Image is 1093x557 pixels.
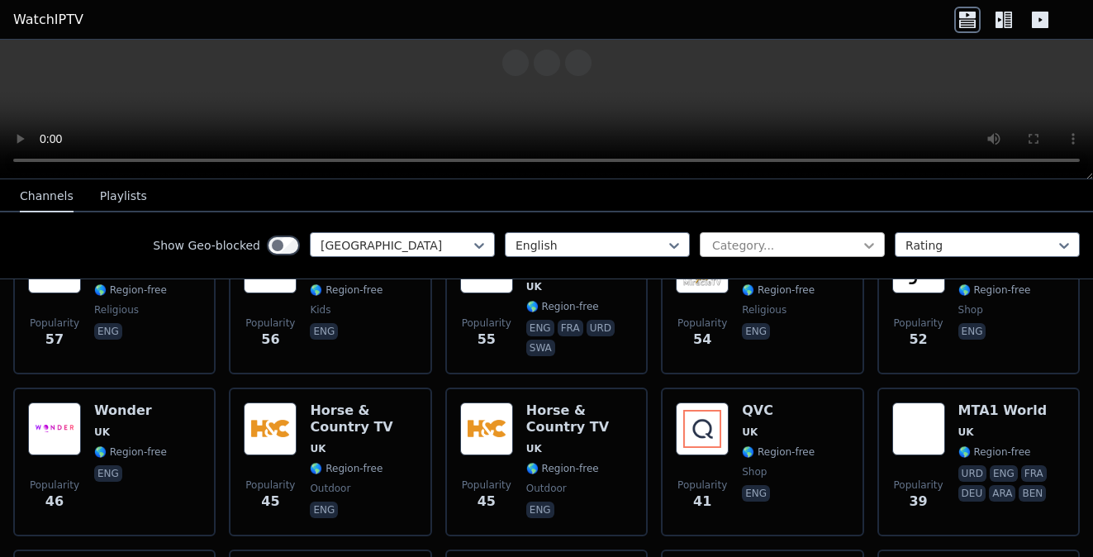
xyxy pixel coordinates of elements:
span: 🌎 Region-free [958,445,1031,459]
img: Horse & Country TV [244,402,297,455]
span: Popularity [894,478,943,492]
p: urd [587,320,615,336]
span: 39 [909,492,927,512]
span: UK [526,442,542,455]
a: WatchIPTV [13,10,83,30]
img: Horse & Country TV [460,402,513,455]
span: 45 [478,492,496,512]
p: eng [742,485,770,502]
span: shop [958,303,983,317]
span: 46 [45,492,64,512]
span: 🌎 Region-free [526,300,599,313]
span: 56 [261,330,279,350]
label: Show Geo-blocked [153,237,260,254]
span: 45 [261,492,279,512]
span: 🌎 Region-free [526,462,599,475]
span: 🌎 Region-free [742,445,815,459]
p: urd [958,465,986,482]
span: Popularity [30,478,79,492]
p: eng [94,323,122,340]
span: 🌎 Region-free [958,283,1031,297]
span: UK [526,280,542,293]
p: eng [94,465,122,482]
img: QVC [676,402,729,455]
span: 54 [693,330,711,350]
span: shop [742,465,767,478]
span: Popularity [677,317,727,330]
p: deu [958,485,986,502]
p: eng [958,323,986,340]
p: fra [1021,465,1047,482]
span: 🌎 Region-free [310,283,383,297]
span: 🌎 Region-free [94,283,167,297]
span: outdoor [526,482,567,495]
p: eng [526,320,554,336]
p: eng [310,323,338,340]
p: swa [526,340,555,356]
span: 57 [45,330,64,350]
span: Popularity [677,478,727,492]
span: 55 [478,330,496,350]
h6: Horse & Country TV [526,402,633,436]
span: UK [742,426,758,439]
button: Playlists [100,181,147,212]
span: Popularity [30,317,79,330]
h6: Wonder [94,402,167,419]
p: eng [742,323,770,340]
button: Channels [20,181,74,212]
h6: MTA1 World [958,402,1065,419]
span: Popularity [462,478,511,492]
span: Popularity [894,317,943,330]
span: religious [742,303,786,317]
span: kids [310,303,330,317]
h6: QVC [742,402,815,419]
span: 🌎 Region-free [94,445,167,459]
p: fra [558,320,583,336]
span: 🌎 Region-free [742,283,815,297]
span: 52 [909,330,927,350]
span: Popularity [245,478,295,492]
h6: Horse & Country TV [310,402,416,436]
p: ara [989,485,1015,502]
span: UK [958,426,974,439]
span: 🌎 Region-free [310,462,383,475]
img: Wonder [28,402,81,455]
span: UK [310,442,326,455]
span: Popularity [245,317,295,330]
p: ben [1019,485,1046,502]
p: eng [526,502,554,518]
span: 41 [693,492,711,512]
p: eng [990,465,1018,482]
p: eng [310,502,338,518]
span: UK [94,426,110,439]
span: outdoor [310,482,350,495]
span: religious [94,303,139,317]
img: MTA1 World [892,402,945,455]
span: Popularity [462,317,511,330]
